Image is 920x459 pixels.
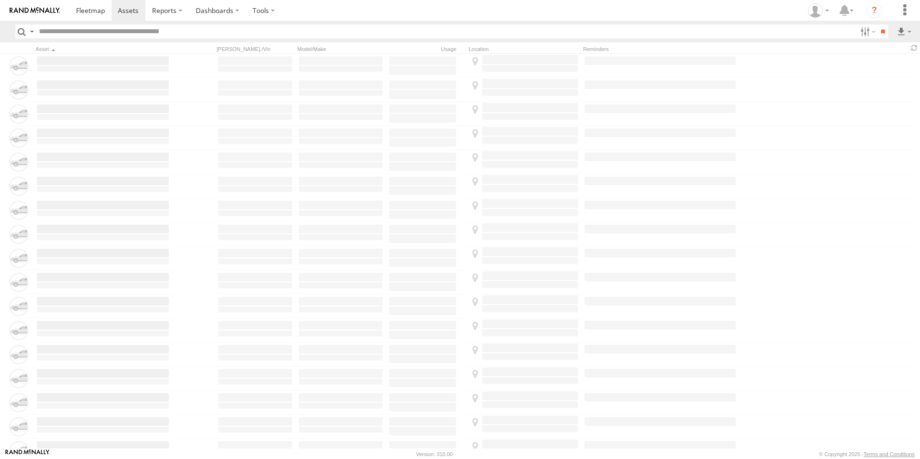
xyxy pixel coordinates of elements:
[217,46,294,52] div: [PERSON_NAME]./Vin
[297,46,384,52] div: Model/Make
[388,46,465,52] div: Usage
[416,451,453,457] div: Version: 310.00
[819,451,915,457] div: © Copyright 2025 -
[28,25,36,38] label: Search Query
[856,25,877,38] label: Search Filter Options
[867,3,882,18] i: ?
[583,46,737,52] div: Reminders
[864,451,915,457] a: Terms and Conditions
[10,7,60,14] img: rand-logo.svg
[36,46,170,52] div: Click to Sort
[908,43,920,52] span: Refresh
[805,3,832,18] div: Darren Ward
[5,449,50,459] a: Visit our Website
[469,46,579,52] div: Location
[896,25,912,38] label: Export results as...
